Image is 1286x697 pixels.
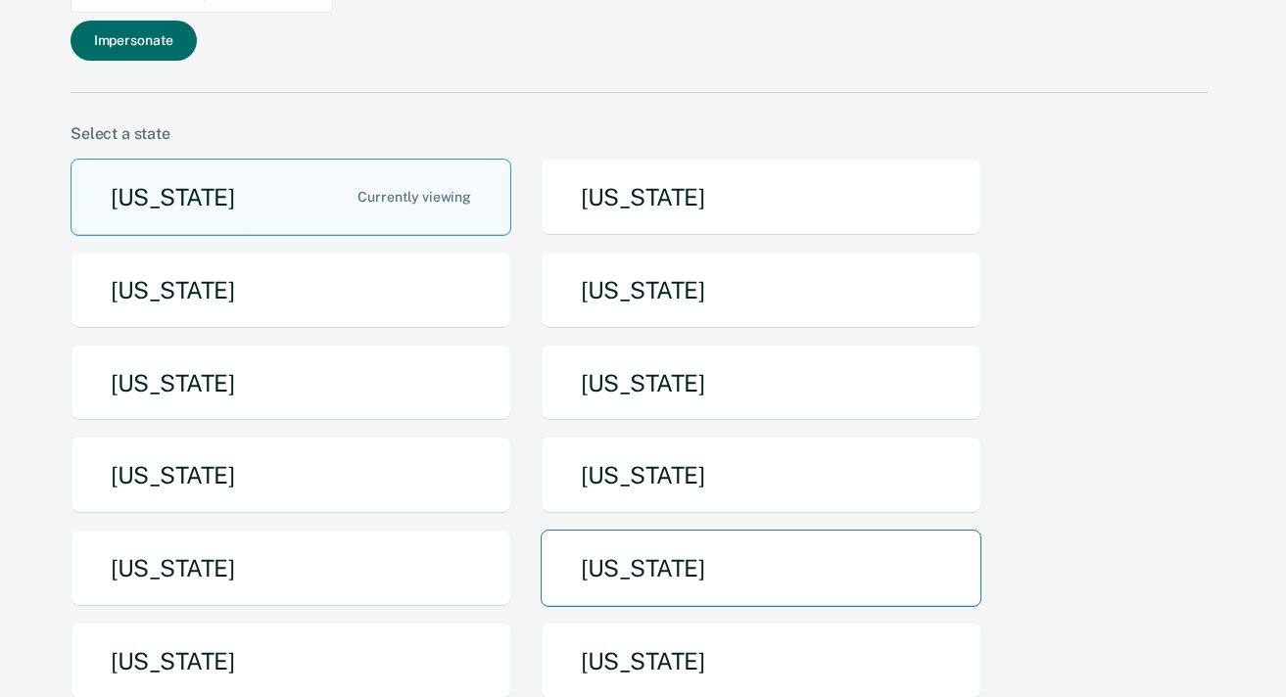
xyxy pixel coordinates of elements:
button: [US_STATE] [541,252,981,329]
button: [US_STATE] [71,345,511,422]
button: [US_STATE] [71,437,511,514]
button: [US_STATE] [71,530,511,607]
button: Impersonate [71,21,197,61]
div: Select a state [71,124,1208,143]
button: [US_STATE] [541,345,981,422]
button: [US_STATE] [71,159,511,236]
button: [US_STATE] [541,437,981,514]
button: [US_STATE] [541,530,981,607]
button: [US_STATE] [541,159,981,236]
button: [US_STATE] [71,252,511,329]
